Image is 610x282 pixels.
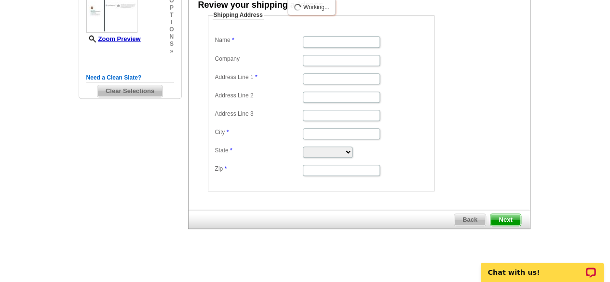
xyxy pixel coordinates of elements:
span: s [169,40,174,48]
label: Company [215,55,302,63]
legend: Shipping Address [213,11,264,20]
h5: Need a Clean Slate? [86,73,174,82]
span: p [169,4,174,12]
label: Address Line 1 [215,73,302,81]
iframe: LiveChat chat widget [474,252,610,282]
label: Name [215,36,302,44]
span: i [169,19,174,26]
span: Clear Selections [97,85,163,97]
label: Zip [215,165,302,173]
span: » [169,48,174,55]
label: Address Line 2 [215,92,302,100]
span: n [169,33,174,40]
label: City [215,128,302,136]
label: Address Line 3 [215,110,302,118]
span: Next [490,214,520,226]
span: Back [454,214,486,226]
a: Zoom Preview [86,35,141,42]
span: o [169,26,174,33]
span: t [169,12,174,19]
img: loading... [294,3,301,11]
label: State [215,147,302,155]
a: Back [454,214,486,226]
